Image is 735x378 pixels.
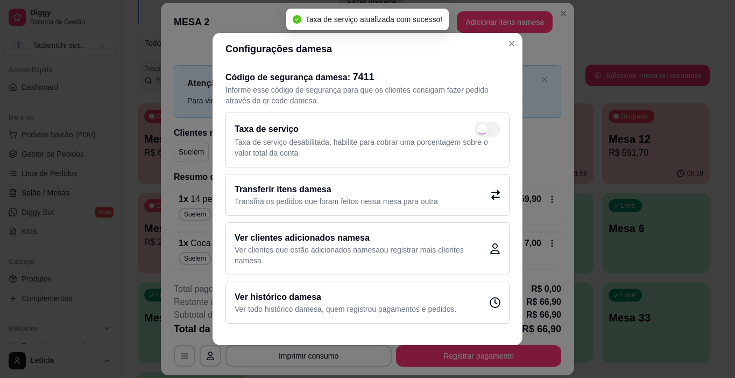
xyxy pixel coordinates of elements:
[235,137,500,158] p: Taxa de serviço desabilitada, habilite para cobrar uma porcentagem sobre o valor total da conta
[293,15,301,24] span: check-circle
[213,33,522,65] header: Configurações da mesa
[235,183,438,196] h2: Transferir itens da mesa
[235,232,490,244] h2: Ver clientes adicionados na mesa
[235,304,456,314] p: Ver todo histórico da mesa , quem registrou pagamentos e pedidos.
[503,35,520,52] button: Close
[225,85,510,106] p: Informe esse código de segurança para que os clientes consigam fazer pedido através do qr code da...
[235,196,438,207] p: Transfira os pedidos que foram feitos nessa mesa para outra
[353,72,374,82] span: 7411
[235,244,490,266] p: Ver clientes que estão adicionados na mesa ou registrar mais clientes na mesa
[306,15,442,24] span: Taxa de serviço atualizada com sucesso!
[225,69,510,85] h2: Código de segurança da mesa :
[235,123,299,136] h2: Taxa de serviço
[235,291,456,304] h2: Ver histórico da mesa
